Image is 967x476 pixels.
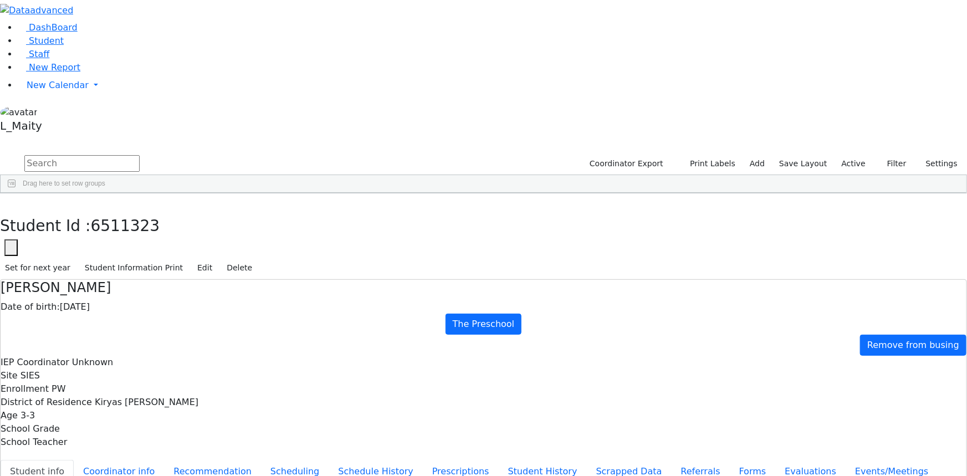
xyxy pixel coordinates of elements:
[1,436,67,449] label: School Teacher
[29,62,80,73] span: New Report
[677,155,740,172] button: Print Labels
[1,382,49,396] label: Enrollment
[837,155,871,172] label: Active
[860,335,966,356] a: Remove from busing
[52,383,65,394] span: PW
[1,300,60,314] label: Date of birth:
[745,155,770,172] a: Add
[18,49,49,59] a: Staff
[27,80,89,90] span: New Calendar
[774,155,832,172] button: Save Layout
[1,280,966,296] h4: [PERSON_NAME]
[23,180,105,187] span: Drag here to set row groups
[21,370,40,381] span: SIES
[446,314,522,335] a: The Preschool
[91,217,160,235] span: 6511323
[1,356,69,369] label: IEP Coordinator
[582,155,668,172] button: Coordinator Export
[222,259,257,277] button: Delete
[72,357,113,367] span: Unknown
[18,22,78,33] a: DashBoard
[873,155,912,172] button: Filter
[18,35,64,46] a: Student
[80,259,188,277] button: Student Information Print
[29,35,64,46] span: Student
[1,300,966,314] div: [DATE]
[1,422,60,436] label: School Grade
[867,340,959,350] span: Remove from busing
[21,410,35,421] span: 3-3
[1,396,92,409] label: District of Residence
[24,155,140,172] input: Search
[18,74,967,96] a: New Calendar
[1,369,18,382] label: Site
[912,155,963,172] button: Settings
[29,22,78,33] span: DashBoard
[1,409,18,422] label: Age
[95,397,198,407] span: Kiryas [PERSON_NAME]
[192,259,217,277] button: Edit
[18,62,80,73] a: New Report
[29,49,49,59] span: Staff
